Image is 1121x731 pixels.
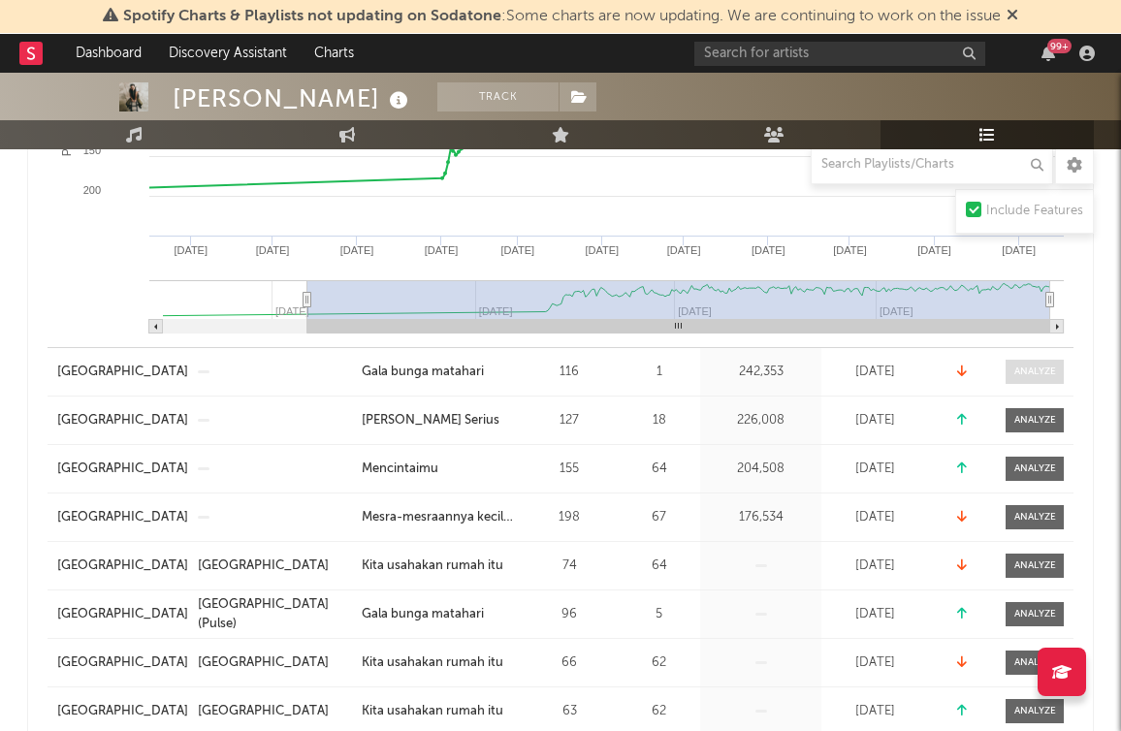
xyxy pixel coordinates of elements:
a: Gala bunga matahari [362,363,516,382]
a: Mencintaimu [362,460,516,479]
div: 1 [623,363,695,382]
a: [GEOGRAPHIC_DATA] [57,605,188,624]
div: Include Features [986,200,1083,223]
div: Kita usahakan rumah itu [362,702,503,721]
div: Kita usahakan rumah itu [362,556,503,576]
span: : Some charts are now updating. We are continuing to work on the issue [123,9,1001,24]
a: [PERSON_NAME] Serius [362,411,516,430]
div: [GEOGRAPHIC_DATA] [198,556,329,576]
input: Search for artists [694,42,985,66]
div: Kita usahakan rumah itu [362,653,503,673]
div: [DATE] [826,702,923,721]
div: [PERSON_NAME] [173,82,413,114]
div: 63 [526,702,613,721]
div: 176,534 [705,508,817,527]
div: Mencintaimu [362,460,438,479]
div: [DATE] [826,411,923,430]
span: Dismiss [1007,9,1018,24]
a: Discovery Assistant [155,34,301,73]
text: 200 [83,184,101,196]
a: [GEOGRAPHIC_DATA] [57,411,188,430]
a: [GEOGRAPHIC_DATA] [57,702,188,721]
span: Spotify Charts & Playlists not updating on Sodatone [123,9,501,24]
a: [GEOGRAPHIC_DATA] [198,556,352,576]
div: 226,008 [705,411,817,430]
button: 99+ [1041,46,1055,61]
div: 96 [526,605,613,624]
div: Gala bunga matahari [362,363,484,382]
div: Gala bunga matahari [362,605,484,624]
div: 204,508 [705,460,817,479]
a: [GEOGRAPHIC_DATA] [57,653,188,673]
text: [DATE] [667,244,701,256]
text: [DATE] [174,244,208,256]
a: [GEOGRAPHIC_DATA] (Pulse) [198,595,352,633]
div: [GEOGRAPHIC_DATA] [198,653,329,673]
div: [DATE] [826,460,923,479]
text: [DATE] [340,244,374,256]
div: 62 [623,702,695,721]
a: Kita usahakan rumah itu [362,556,516,576]
a: [GEOGRAPHIC_DATA] [198,653,352,673]
div: 64 [623,556,695,576]
div: 74 [526,556,613,576]
div: 18 [623,411,695,430]
button: Track [437,82,559,111]
a: [GEOGRAPHIC_DATA] [198,702,352,721]
text: 150 [83,144,101,156]
div: 155 [526,460,613,479]
a: [GEOGRAPHIC_DATA] [57,508,188,527]
a: [GEOGRAPHIC_DATA] [57,556,188,576]
text: [DATE] [833,244,867,256]
a: Charts [301,34,368,73]
div: 127 [526,411,613,430]
div: 99 + [1047,39,1072,53]
div: 67 [623,508,695,527]
a: Kita usahakan rumah itu [362,653,516,673]
a: [GEOGRAPHIC_DATA] [57,460,188,479]
text: [DATE] [586,244,620,256]
div: [DATE] [826,653,923,673]
text: [DATE] [917,244,951,256]
div: 5 [623,605,695,624]
text: [DATE] [256,244,290,256]
text: [DATE] [425,244,459,256]
text: [DATE] [752,244,785,256]
div: 62 [623,653,695,673]
div: [PERSON_NAME] Serius [362,411,499,430]
div: 198 [526,508,613,527]
div: [GEOGRAPHIC_DATA] [198,702,329,721]
a: Kita usahakan rumah itu [362,702,516,721]
a: Gala bunga matahari [362,605,516,624]
div: [DATE] [826,556,923,576]
text: Position [60,115,74,157]
text: [DATE] [500,244,534,256]
text: [DATE] [1002,244,1036,256]
div: 66 [526,653,613,673]
input: Search Playlists/Charts [811,145,1053,184]
a: [GEOGRAPHIC_DATA] [57,363,188,382]
a: Dashboard [62,34,155,73]
div: [DATE] [826,605,923,624]
a: Mesra-mesraannya kecil-kecilan dulu [362,508,516,527]
div: 64 [623,460,695,479]
div: [DATE] [826,363,923,382]
div: 242,353 [705,363,817,382]
div: 116 [526,363,613,382]
div: [DATE] [826,508,923,527]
